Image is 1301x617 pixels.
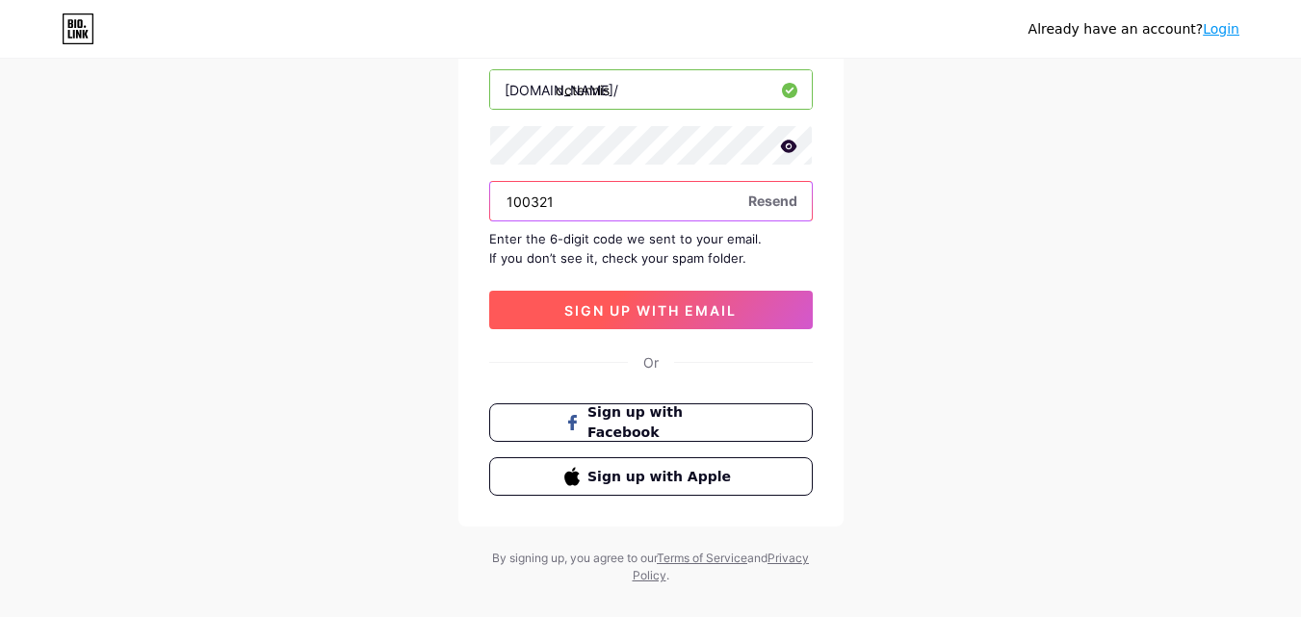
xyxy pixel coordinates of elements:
span: Resend [748,191,797,211]
button: Sign up with Apple [489,457,813,496]
span: Sign up with Facebook [587,402,737,443]
button: sign up with email [489,291,813,329]
button: Sign up with Facebook [489,403,813,442]
div: Enter the 6-digit code we sent to your email. If you don’t see it, check your spam folder. [489,229,813,268]
div: Or [643,352,659,373]
input: username [490,70,812,109]
div: [DOMAIN_NAME]/ [505,80,618,100]
a: Login [1203,21,1239,37]
span: Sign up with Apple [587,467,737,487]
input: Paste login code [490,182,812,220]
div: By signing up, you agree to our and . [487,550,815,584]
div: Already have an account? [1028,19,1239,39]
span: sign up with email [564,302,737,319]
a: Terms of Service [657,551,747,565]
